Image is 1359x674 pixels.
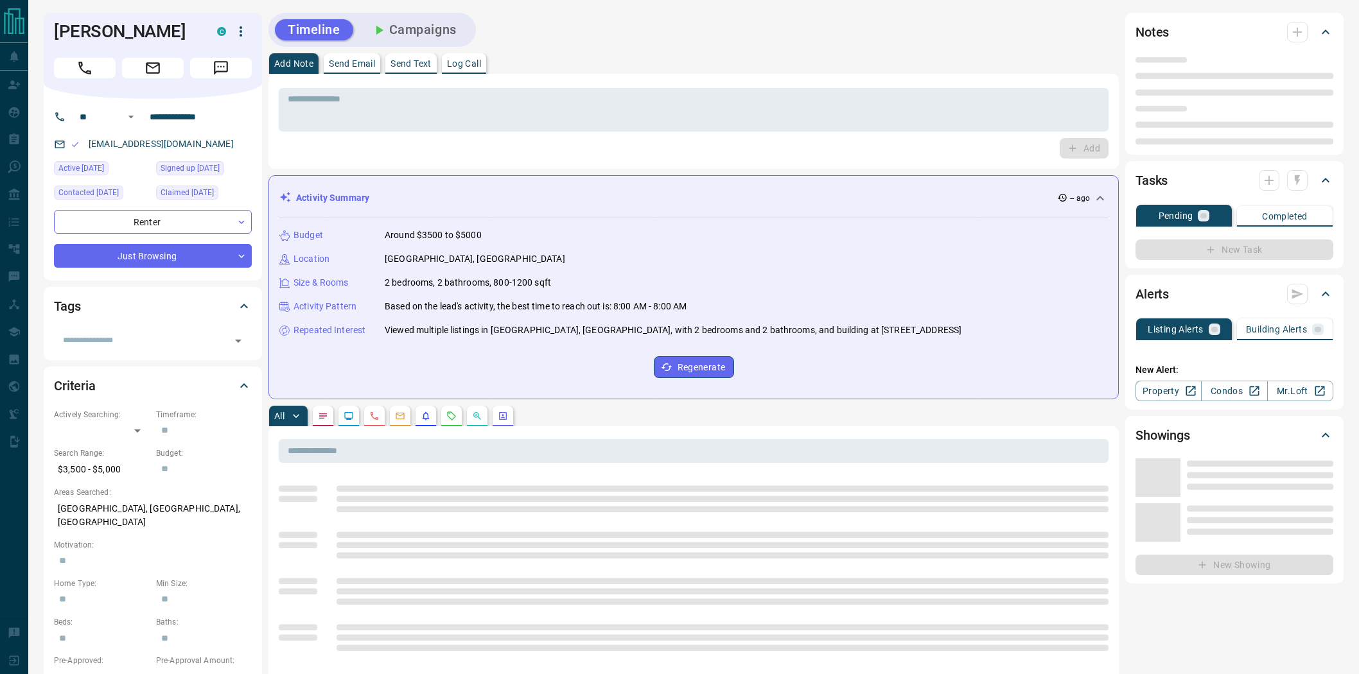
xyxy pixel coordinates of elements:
svg: Email Valid [71,140,80,149]
button: Timeline [275,19,353,40]
p: Send Text [390,59,432,68]
a: [EMAIL_ADDRESS][DOMAIN_NAME] [89,139,234,149]
p: All [274,411,285,420]
a: Condos [1201,381,1267,401]
div: Tags [54,291,252,322]
div: Notes [1135,17,1333,48]
span: Call [54,58,116,78]
p: [GEOGRAPHIC_DATA], [GEOGRAPHIC_DATA], [GEOGRAPHIC_DATA] [54,498,252,533]
svg: Listing Alerts [421,411,431,421]
span: Signed up [DATE] [161,162,220,175]
div: Just Browsing [54,244,252,268]
svg: Opportunities [472,411,482,421]
p: Min Size: [156,578,252,589]
p: Activity Pattern [294,300,356,313]
p: Listing Alerts [1148,325,1204,334]
p: Log Call [447,59,481,68]
svg: Calls [369,411,380,421]
div: condos.ca [217,27,226,36]
span: Contacted [DATE] [58,186,119,199]
span: Claimed [DATE] [161,186,214,199]
span: Email [122,58,184,78]
p: Beds: [54,616,150,628]
button: Regenerate [654,356,734,378]
div: Mon Sep 15 2025 [54,186,150,203]
svg: Lead Browsing Activity [344,411,354,421]
button: Open [229,332,247,350]
button: Open [123,109,139,125]
h2: Tags [54,296,80,316]
p: Send Email [329,59,375,68]
span: Message [190,58,252,78]
h2: Alerts [1135,284,1169,304]
p: Areas Searched: [54,487,252,498]
p: Pre-Approval Amount: [156,655,252,666]
p: Location [294,252,329,266]
p: Around $3500 to $5000 [385,229,482,242]
svg: Agent Actions [498,411,508,421]
div: Mon Sep 15 2025 [156,186,252,203]
a: Mr.Loft [1267,381,1333,401]
p: Size & Rooms [294,276,349,289]
div: Mon Sep 15 2025 [54,161,150,179]
div: Mon Sep 15 2025 [156,161,252,179]
h2: Tasks [1135,170,1168,191]
p: Building Alerts [1246,325,1307,334]
span: Active [DATE] [58,162,104,175]
button: Campaigns [358,19,469,40]
svg: Notes [318,411,328,421]
p: Baths: [156,616,252,628]
p: $3,500 - $5,000 [54,459,150,480]
div: Showings [1135,420,1333,451]
p: Based on the lead's activity, the best time to reach out is: 8:00 AM - 8:00 AM [385,300,687,313]
p: Home Type: [54,578,150,589]
p: Pending [1159,211,1193,220]
h2: Showings [1135,425,1190,445]
p: Budget [294,229,323,242]
p: Motivation: [54,539,252,551]
p: New Alert: [1135,363,1333,377]
p: Budget: [156,447,252,459]
div: Criteria [54,370,252,401]
p: Actively Searching: [54,409,150,420]
p: -- ago [1070,193,1090,204]
p: Completed [1262,212,1308,221]
svg: Requests [446,411,457,421]
p: Search Range: [54,447,150,459]
p: Pre-Approved: [54,655,150,666]
div: Activity Summary-- ago [279,186,1108,210]
h2: Notes [1135,22,1169,42]
p: Repeated Interest [294,324,365,337]
p: Activity Summary [296,191,369,205]
p: Add Note [274,59,313,68]
div: Alerts [1135,279,1333,309]
p: 2 bedrooms, 2 bathrooms, 800-1200 sqft [385,276,551,289]
svg: Emails [395,411,405,421]
p: Timeframe: [156,409,252,420]
p: [GEOGRAPHIC_DATA], [GEOGRAPHIC_DATA] [385,252,565,266]
div: Tasks [1135,165,1333,196]
p: Viewed multiple listings in [GEOGRAPHIC_DATA], [GEOGRAPHIC_DATA], with 2 bedrooms and 2 bathrooms... [385,324,961,337]
h2: Criteria [54,376,96,396]
h1: [PERSON_NAME] [54,21,198,42]
div: Renter [54,210,252,234]
a: Property [1135,381,1202,401]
